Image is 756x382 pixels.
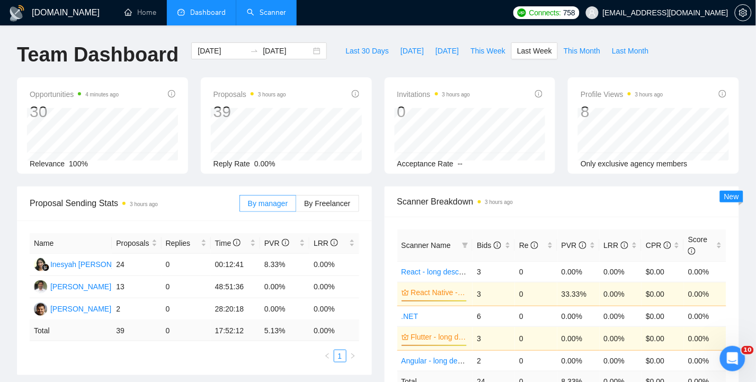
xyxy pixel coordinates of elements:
td: 3 [473,282,515,306]
td: 28:20:18 [211,298,260,321]
span: By Freelancer [304,199,350,208]
td: 0.00% [557,261,600,282]
span: info-circle [688,247,696,255]
span: By manager [248,199,288,208]
span: info-circle [233,239,241,246]
a: TD[PERSON_NAME] [PERSON_NAME] [34,282,174,290]
time: 4 minutes ago [85,92,119,97]
span: This Month [564,45,600,57]
span: Invitations [397,88,470,101]
span: 100% [69,159,88,168]
span: 10 [742,346,754,354]
span: New [724,192,739,201]
div: 30 [30,102,119,122]
td: 0.00% [684,350,726,371]
time: 3 hours ago [130,201,158,207]
span: filter [462,242,468,248]
td: 0.00% [684,282,726,306]
span: filter [460,237,470,253]
span: Opportunities [30,88,119,101]
span: Proposals [116,237,149,249]
span: Proposals [214,88,286,101]
td: 5.13 % [260,321,309,341]
span: info-circle [282,239,289,246]
td: 0 [515,326,557,350]
td: 0 [515,306,557,326]
input: End date [263,45,311,57]
span: setting [735,8,751,17]
span: CPR [646,241,671,250]
span: PVR [562,241,586,250]
button: setting [735,4,752,21]
span: info-circle [531,242,538,249]
td: $0.00 [642,306,684,326]
button: Last 30 Days [340,42,395,59]
span: info-circle [535,90,542,97]
span: Dashboard [190,8,226,17]
div: [PERSON_NAME] [PERSON_NAME] [50,281,174,292]
td: 0 [515,261,557,282]
span: crown [402,333,409,341]
th: Proposals [112,233,161,254]
td: 0.00 % [309,321,359,341]
a: .NET [402,312,419,321]
a: setting [735,8,752,17]
td: 48:51:36 [211,276,260,298]
span: PVR [264,239,289,247]
span: [DATE] [435,45,459,57]
h1: Team Dashboard [17,42,179,67]
span: info-circle [621,242,628,249]
td: 0 [162,321,211,341]
td: 2 [473,350,515,371]
span: Bids [477,241,501,250]
td: 0 [162,254,211,276]
img: logo [8,5,25,22]
td: 13 [112,276,161,298]
td: $0.00 [642,282,684,306]
span: user [589,9,596,16]
button: [DATE] [395,42,430,59]
img: II [34,258,47,271]
span: 0.00% [254,159,275,168]
span: [DATE] [401,45,424,57]
td: $0.00 [642,350,684,371]
span: info-circle [331,239,338,246]
div: 8 [581,102,663,122]
button: [DATE] [430,42,465,59]
td: $0.00 [642,261,684,282]
span: info-circle [168,90,175,97]
button: This Week [465,42,511,59]
td: 0.00% [309,276,359,298]
span: info-circle [664,242,671,249]
input: Start date [198,45,246,57]
td: 0.00% [557,326,600,350]
time: 3 hours ago [258,92,286,97]
td: 0.00% [309,254,359,276]
td: 00:12:41 [211,254,260,276]
button: Last Month [606,42,654,59]
td: 0.00% [600,261,642,282]
td: 0.00% [600,350,642,371]
span: info-circle [494,242,501,249]
td: 0.00% [557,350,600,371]
a: searchScanner [247,8,286,17]
span: Only exclusive agency members [581,159,688,168]
td: 0.00% [684,261,726,282]
span: to [250,47,259,55]
td: 0.00% [309,298,359,321]
time: 3 hours ago [485,199,513,205]
span: left [324,353,331,359]
span: Profile Views [581,88,663,101]
span: Last Week [517,45,552,57]
td: 0.00% [600,282,642,306]
td: 0.00% [260,298,309,321]
li: Next Page [346,350,359,362]
li: 1 [334,350,346,362]
td: 3 [473,261,515,282]
a: IIInesyah [PERSON_NAME] Zaelsyah [PERSON_NAME] [34,260,235,268]
td: $0.00 [642,326,684,350]
td: 6 [473,306,515,326]
td: 17:52:12 [211,321,260,341]
a: React - long description [402,268,479,276]
time: 3 hours ago [635,92,663,97]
